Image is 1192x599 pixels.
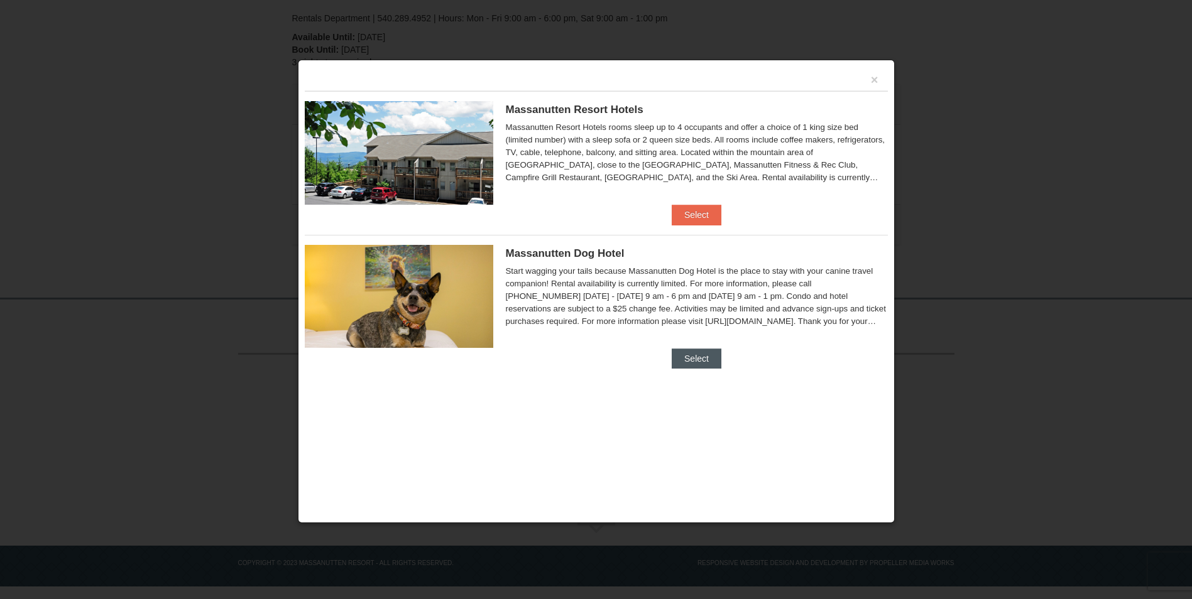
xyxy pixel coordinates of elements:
[506,265,888,328] div: Start wagging your tails because Massanutten Dog Hotel is the place to stay with your canine trav...
[305,101,493,204] img: 19219026-1-e3b4ac8e.jpg
[506,121,888,184] div: Massanutten Resort Hotels rooms sleep up to 4 occupants and offer a choice of 1 king size bed (li...
[672,205,721,225] button: Select
[506,104,643,116] span: Massanutten Resort Hotels
[672,348,721,369] button: Select
[506,247,625,259] span: Massanutten Dog Hotel
[305,245,493,348] img: 27428181-5-81c892a3.jpg
[871,73,878,86] button: ×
